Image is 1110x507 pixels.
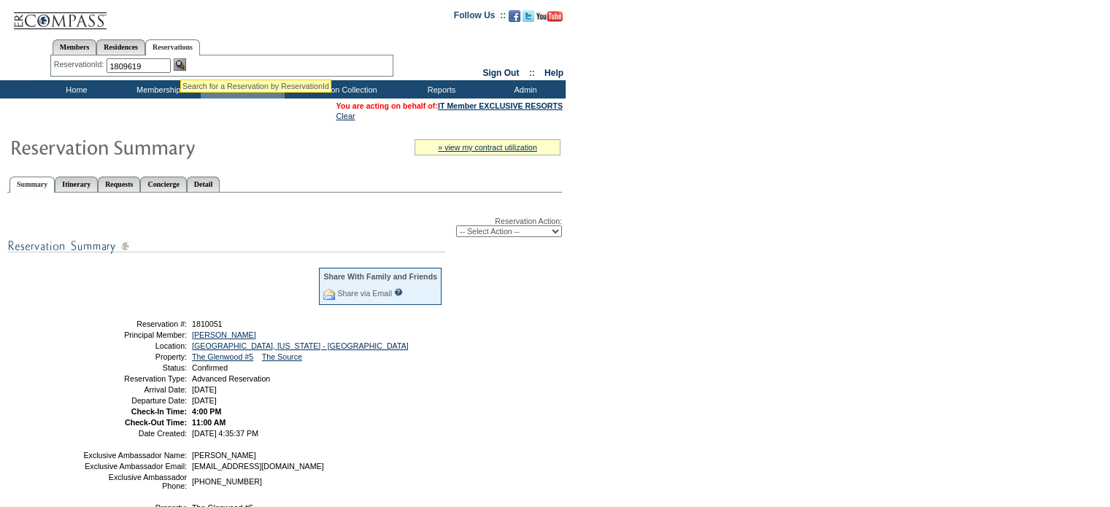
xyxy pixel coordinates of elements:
td: Departure Date: [82,396,187,405]
a: Become our fan on Facebook [509,15,520,23]
td: Property: [82,352,187,361]
span: You are acting on behalf of: [336,101,563,110]
td: Date Created: [82,429,187,438]
td: Exclusive Ambassador Email: [82,462,187,471]
input: What is this? [394,288,403,296]
a: Clear [336,112,355,120]
a: The Source [262,352,302,361]
td: Reservation #: [82,320,187,328]
div: Reservation Action: [7,217,562,237]
span: [EMAIL_ADDRESS][DOMAIN_NAME] [192,462,324,471]
td: Follow Us :: [454,9,506,26]
img: subTtlResSummary.gif [7,237,445,255]
a: » view my contract utilization [438,143,537,152]
span: Confirmed [192,363,228,372]
div: Search for a Reservation by ReservationId [182,82,329,90]
span: 1810051 [192,320,223,328]
td: Home [33,80,117,98]
span: :: [529,68,535,78]
a: Members [53,39,97,55]
a: Residences [96,39,145,55]
a: [GEOGRAPHIC_DATA], [US_STATE] - [GEOGRAPHIC_DATA] [192,341,409,350]
a: Requests [98,177,140,192]
a: Share via Email [337,289,392,298]
td: Exclusive Ambassador Name: [82,451,187,460]
div: ReservationId: [54,58,107,71]
a: Concierge [140,177,186,192]
a: The Glenwood #5 [192,352,253,361]
td: Vacation Collection [285,80,398,98]
td: Exclusive Ambassador Phone: [82,473,187,490]
div: Share With Family and Friends [323,272,437,281]
td: Status: [82,363,187,372]
span: Advanced Reservation [192,374,270,383]
a: Reservations [145,39,200,55]
td: Admin [482,80,566,98]
img: Follow us on Twitter [523,10,534,22]
a: IT Member EXCLUSIVE RESORTS [438,101,563,110]
td: Principal Member: [82,330,187,339]
img: Subscribe to our YouTube Channel [536,11,563,22]
a: Itinerary [55,177,98,192]
img: Reservaton Summary [9,132,301,161]
a: Subscribe to our YouTube Channel [536,15,563,23]
span: [DATE] [192,385,217,394]
td: Location: [82,341,187,350]
span: 4:00 PM [192,407,221,416]
span: [PHONE_NUMBER] [192,477,262,486]
img: Become our fan on Facebook [509,10,520,22]
span: [DATE] [192,396,217,405]
a: Sign Out [482,68,519,78]
td: Reports [398,80,482,98]
span: 11:00 AM [192,418,226,427]
a: Follow us on Twitter [523,15,534,23]
a: [PERSON_NAME] [192,330,256,339]
img: Reservation Search [174,58,186,71]
span: [PERSON_NAME] [192,451,256,460]
a: Detail [187,177,220,192]
td: Reservation Type: [82,374,187,383]
td: Arrival Date: [82,385,187,394]
a: Summary [9,177,55,193]
span: [DATE] 4:35:37 PM [192,429,258,438]
strong: Check-Out Time: [125,418,187,427]
td: Memberships [117,80,201,98]
a: Help [544,68,563,78]
strong: Check-In Time: [131,407,187,416]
